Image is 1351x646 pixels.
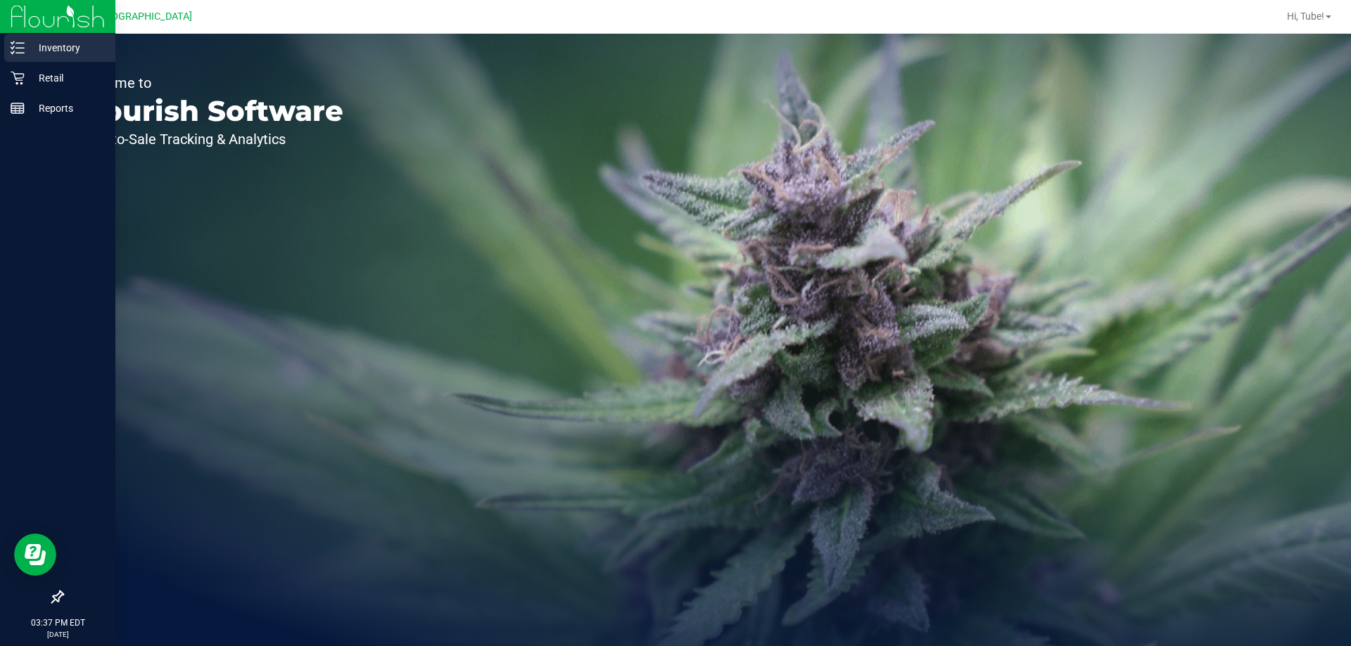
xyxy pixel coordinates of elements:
[76,132,343,146] p: Seed-to-Sale Tracking & Analytics
[6,629,109,640] p: [DATE]
[96,11,192,22] span: [GEOGRAPHIC_DATA]
[25,100,109,117] p: Reports
[11,41,25,55] inline-svg: Inventory
[76,97,343,125] p: Flourish Software
[11,101,25,115] inline-svg: Reports
[25,39,109,56] p: Inventory
[11,71,25,85] inline-svg: Retail
[6,616,109,629] p: 03:37 PM EDT
[76,76,343,90] p: Welcome to
[14,534,56,576] iframe: Resource center
[1287,11,1324,22] span: Hi, Tube!
[25,70,109,86] p: Retail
